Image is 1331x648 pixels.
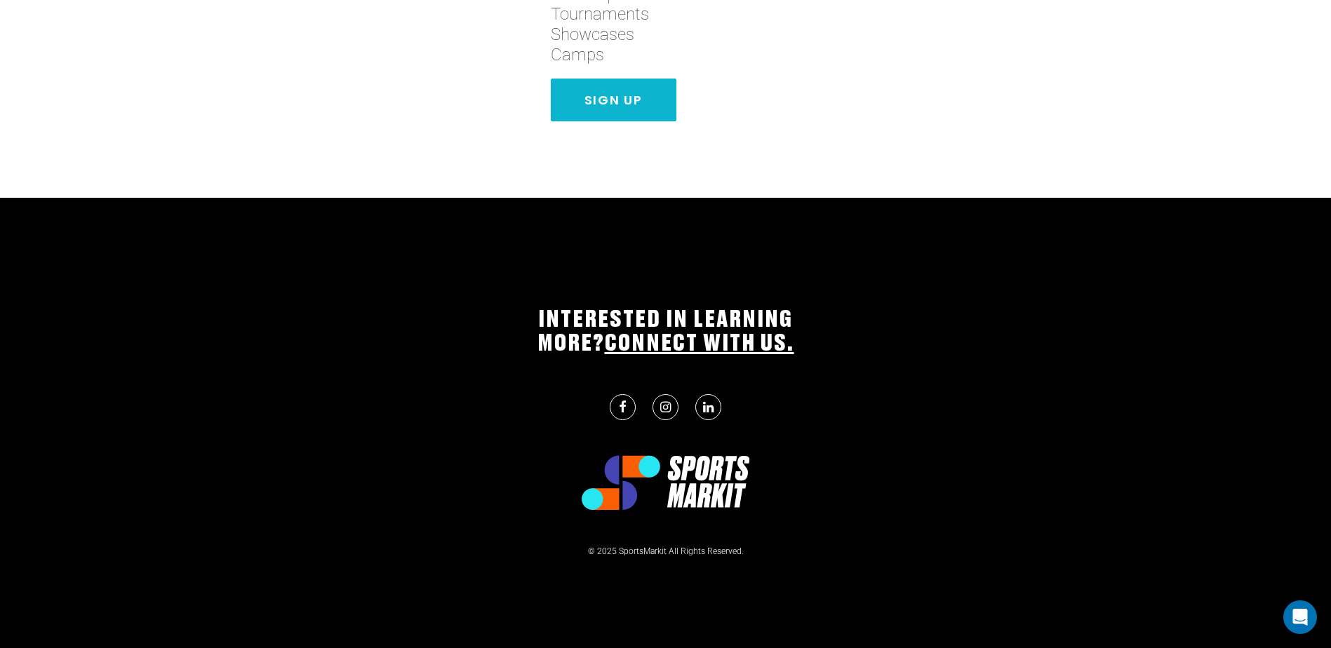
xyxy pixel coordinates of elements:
[507,308,824,356] h1: INTERESTED IN LEARNING MORE?
[551,79,677,121] a: Sign Up
[582,455,750,511] img: logo
[551,25,1062,45] span: Showcases
[507,546,824,557] p: © 2025 SportsMarkit All Rights Reserved.
[1283,600,1317,634] div: Open Intercom Messenger
[551,45,1062,65] span: Camps
[551,4,1062,25] span: Tournaments
[605,332,794,355] a: CONNECT WITH US.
